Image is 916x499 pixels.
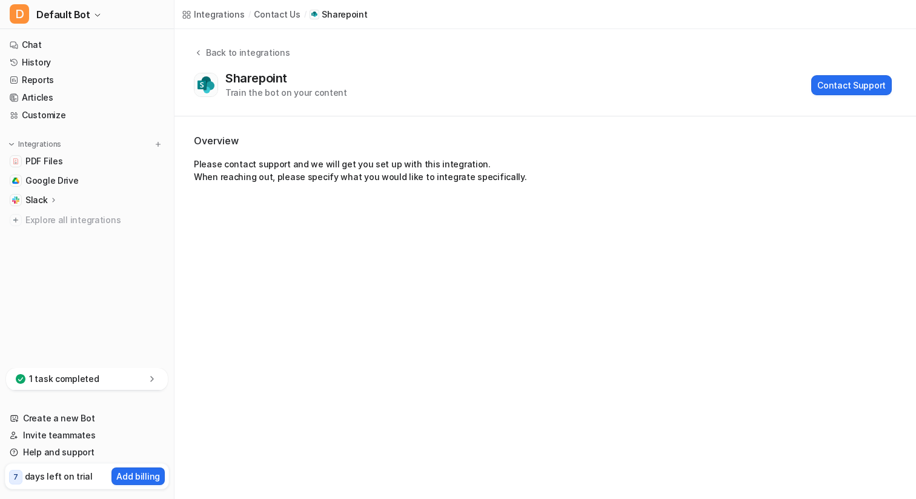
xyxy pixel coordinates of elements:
a: Customize [5,107,169,124]
a: Google DriveGoogle Drive [5,172,169,189]
img: Google Drive [12,177,19,184]
div: Back to integrations [202,46,290,59]
p: Sharepoint [322,8,367,21]
img: menu_add.svg [154,140,162,149]
img: Sharepoint [197,76,214,93]
div: Integrations [194,8,245,21]
a: Explore all integrations [5,212,169,229]
p: days left on trial [25,470,93,483]
img: explore all integrations [10,214,22,226]
a: Invite teammates [5,427,169,444]
span: / [304,9,307,20]
img: expand menu [7,140,16,149]
a: Reports [5,72,169,89]
a: Create a new Bot [5,410,169,427]
span: / [248,9,251,20]
button: Integrations [5,138,65,150]
a: Integrations [182,8,245,21]
span: Explore all integrations [25,210,164,230]
span: Google Drive [25,175,79,187]
h2: Overview [194,133,897,148]
a: Help and support [5,444,169,461]
a: Sharepoint iconSharepoint [310,8,367,21]
button: Contact Support [811,75,892,95]
p: Integrations [18,139,61,149]
p: Please contact support and we will get you set up with this integration. When reaching out, pleas... [194,158,897,183]
a: contact us [254,8,300,21]
img: Slack [12,196,19,204]
img: PDF Files [12,158,19,165]
span: PDF Files [25,155,62,167]
button: Back to integrations [194,46,290,71]
p: 7 [13,472,18,483]
div: Sharepoint [225,71,292,85]
a: PDF FilesPDF Files [5,153,169,170]
span: Default Bot [36,6,90,23]
a: Chat [5,36,169,53]
div: Train the bot on your content [225,86,347,99]
img: Sharepoint icon [311,12,317,18]
button: Add billing [111,467,165,485]
span: D [10,4,29,24]
p: 1 task completed [29,373,99,385]
a: History [5,54,169,71]
p: Add billing [116,470,160,483]
a: Articles [5,89,169,106]
p: Slack [25,194,48,206]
